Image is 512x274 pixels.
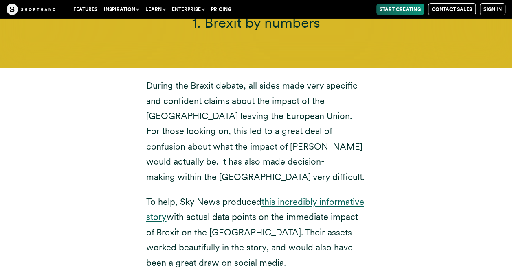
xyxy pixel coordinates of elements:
[7,4,55,15] img: The Craft
[169,4,208,15] button: Enterprise
[192,14,320,31] span: 1. Brexit by numbers
[101,4,142,15] button: Inspiration
[142,4,169,15] button: Learn
[146,196,364,222] a: this incredibly informative story
[428,3,476,15] a: Contact Sales
[480,3,505,15] a: Sign in
[208,4,235,15] a: Pricing
[146,78,366,185] p: During the Brexit debate, all sides made very specific and confident claims about the impact of t...
[146,194,366,270] p: To help, Sky News produced with actual data points on the immediate impact of Brexit on the [GEOG...
[376,4,424,15] a: Start Creating
[70,4,101,15] a: Features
